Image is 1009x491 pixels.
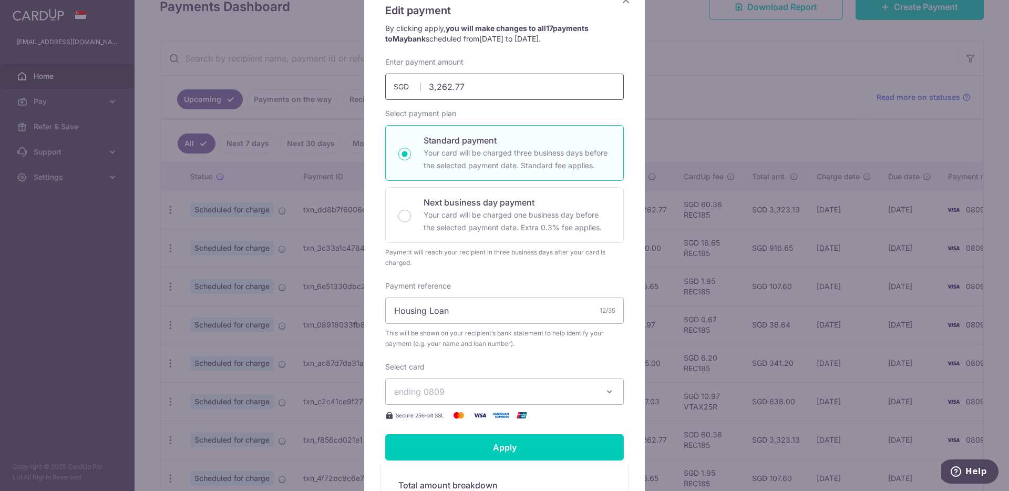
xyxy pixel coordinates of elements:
[396,411,444,420] span: Secure 256-bit SSL
[385,247,624,268] div: Payment will reach your recipient in three business days after your card is charged.
[385,379,624,405] button: ending 0809
[511,409,532,422] img: UnionPay
[385,281,451,291] label: Payment reference
[393,34,426,43] span: Maybank
[469,409,490,422] img: Visa
[385,24,589,43] strong: you will make changes to all payments to
[424,196,611,209] p: Next business day payment
[385,108,456,119] label: Select payment plan
[546,24,553,33] span: 17
[385,362,425,372] label: Select card
[424,147,611,172] p: Your card will be charged three business days before the selected payment date. Standard fee appl...
[385,74,624,100] input: 0.00
[394,81,421,92] span: SGD
[448,409,469,422] img: Mastercard
[385,57,464,67] label: Enter payment amount
[600,305,615,316] div: 12/35
[385,328,624,349] span: This will be shown on your recipient’s bank statement to help identify your payment (e.g. your na...
[424,209,611,234] p: Your card will be charged one business day before the selected payment date. Extra 0.3% fee applies.
[385,2,624,19] h5: Edit payment
[490,409,511,422] img: American Express
[941,459,998,486] iframe: Opens a widget where you can find more information
[479,34,539,43] span: [DATE] to [DATE]
[394,386,445,397] span: ending 0809
[385,434,624,461] input: Apply
[385,23,624,44] p: By clicking apply, scheduled from .
[424,134,611,147] p: Standard payment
